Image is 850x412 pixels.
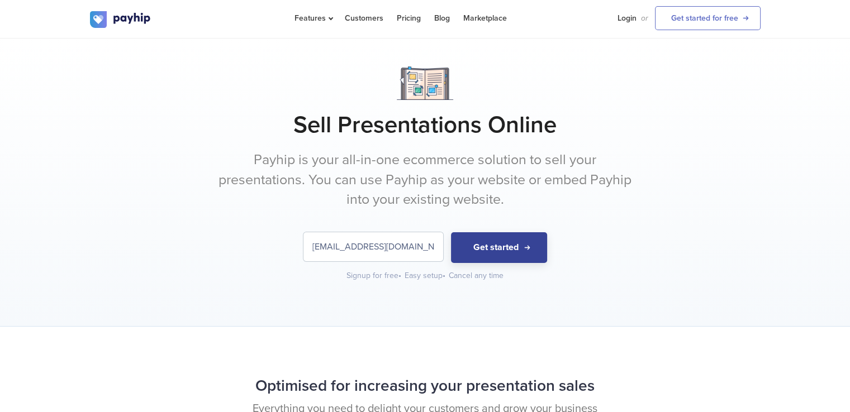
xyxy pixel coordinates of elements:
span: Features [295,13,331,23]
a: Get started for free [655,6,761,30]
button: Get started [451,232,547,263]
h1: Sell Presentations Online [90,111,761,139]
h2: Optimised for increasing your presentation sales [90,371,761,401]
input: Enter your email address [303,232,443,261]
span: • [398,271,401,280]
p: Payhip is your all-in-one ecommerce solution to sell your presentations. You can use Payhip as yo... [216,150,635,210]
img: logo.svg [90,11,151,28]
div: Signup for free [346,270,402,281]
div: Easy setup [405,270,447,281]
div: Cancel any time [449,270,504,281]
span: • [443,271,445,280]
img: Notebook.png [397,66,453,100]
